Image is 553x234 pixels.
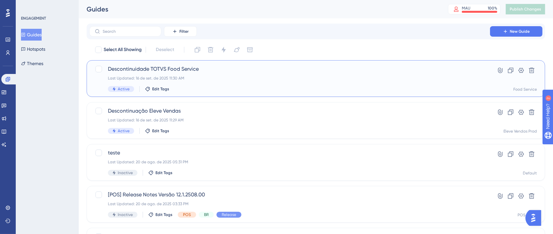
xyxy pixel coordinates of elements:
[179,29,189,34] span: Filter
[21,58,43,69] button: Themes
[15,2,41,9] span: Need Help?
[21,43,45,55] button: Hotspots
[152,86,169,92] span: Edit Tags
[108,76,471,81] div: Last Updated: 16 de set. de 2025 11:30 AM
[118,170,133,175] span: Inactive
[21,16,46,21] div: ENGAGEMENT
[525,208,545,228] iframe: UserGuiding AI Assistant Launcher
[21,29,42,41] button: Guides
[155,212,173,217] span: Edit Tags
[204,212,209,217] span: BR
[518,212,537,218] div: POS (Prod)
[118,128,130,134] span: Active
[108,117,471,123] div: Last Updated: 16 de set. de 2025 11:29 AM
[488,6,497,11] div: 100 %
[510,7,541,12] span: Publish Changes
[222,212,236,217] span: Release
[108,149,471,157] span: teste
[108,201,471,207] div: Last Updated: 20 de ago. de 2025 03:33 PM
[103,29,156,34] input: Search
[183,212,191,217] span: POS
[523,171,537,176] div: Default
[155,170,173,175] span: Edit Tags
[145,128,169,134] button: Edit Tags
[503,129,537,134] div: Eleve Vendas Prod
[87,5,432,14] div: Guides
[104,46,142,54] span: Select All Showing
[152,128,169,134] span: Edit Tags
[145,86,169,92] button: Edit Tags
[490,26,543,37] button: New Guide
[462,6,470,11] div: MAU
[164,26,197,37] button: Filter
[513,87,537,92] div: Food Service
[46,3,48,9] div: 2
[118,212,133,217] span: Inactive
[108,159,471,165] div: Last Updated: 20 de ago. de 2025 05:31 PM
[108,65,471,73] span: Descontinuidade TOTVS Food Service
[108,191,471,199] span: [POS] Release Notes Versão 12.1.2508.00
[150,44,180,56] button: Deselect
[148,170,173,175] button: Edit Tags
[108,107,471,115] span: Descontinuação Eleve Vendas
[156,46,174,54] span: Deselect
[510,29,530,34] span: New Guide
[148,212,173,217] button: Edit Tags
[118,86,130,92] span: Active
[506,4,545,14] button: Publish Changes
